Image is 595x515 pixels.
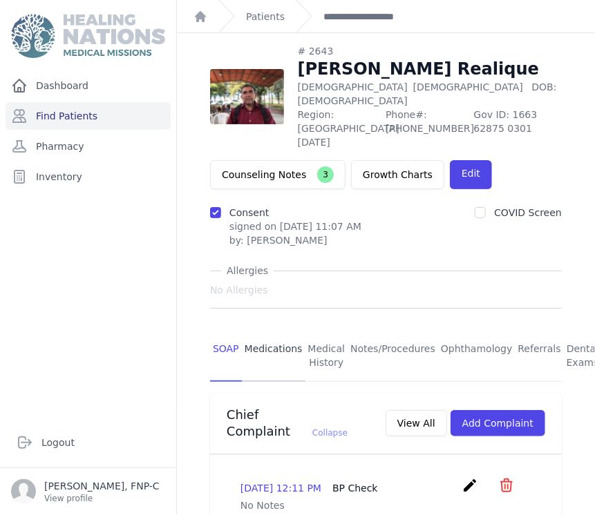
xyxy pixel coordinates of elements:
p: No Notes [240,498,531,512]
span: Gov ID: 1663 62875 0301 [474,108,562,149]
a: Notes/Procedures [348,331,438,382]
span: No Allergies [210,283,268,297]
span: Allergies [221,264,274,278]
a: Medications [242,331,305,382]
button: Add Complaint [451,410,545,436]
button: View All [386,410,447,436]
a: Ophthamology [438,331,516,382]
h1: [PERSON_NAME] Realique [298,58,562,80]
nav: Tabs [210,331,562,382]
img: Medical Missions EMR [11,14,164,58]
a: Dashboard [6,72,171,99]
a: Edit [450,160,492,189]
div: by: [PERSON_NAME] [229,233,361,247]
span: BP Check [332,483,378,494]
a: Growth Charts [351,160,444,189]
label: COVID Screen [494,207,562,218]
p: [PERSON_NAME], FNP-C [44,479,160,493]
a: Patients [246,10,285,23]
p: [DATE] 12:11 PM [240,481,378,495]
img: w+3UisQcSTj9QAAACV0RVh0ZGF0ZTpjcmVhdGUAMjAyNC0wNi0yNFQxNTo1ODowNCswMDowMNsDuGEAAAAldEVYdGRhdGU6bW... [210,69,284,124]
a: Find Patients [6,102,171,130]
a: Inventory [6,163,171,191]
label: Consent [229,207,269,218]
a: Medical History [305,331,348,382]
a: SOAP [210,331,242,382]
span: Phone#: [PHONE_NUMBER] [386,108,465,149]
p: signed on [DATE] 11:07 AM [229,220,361,233]
div: # 2643 [298,44,562,58]
a: Pharmacy [6,133,171,160]
span: 3 [317,166,334,183]
a: [PERSON_NAME], FNP-C View profile [11,479,165,504]
a: Referrals [516,331,564,382]
span: Region: [GEOGRAPHIC_DATA][DATE] [298,108,377,149]
h3: Chief Complaint [227,407,375,440]
a: Logout [11,429,165,456]
i: create [462,477,478,494]
p: View profile [44,493,160,504]
p: [DEMOGRAPHIC_DATA] [298,80,562,108]
span: [DEMOGRAPHIC_DATA] [413,81,523,93]
span: Collapse [312,428,348,438]
a: create [462,483,482,496]
button: Counseling Notes3 [210,160,346,189]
